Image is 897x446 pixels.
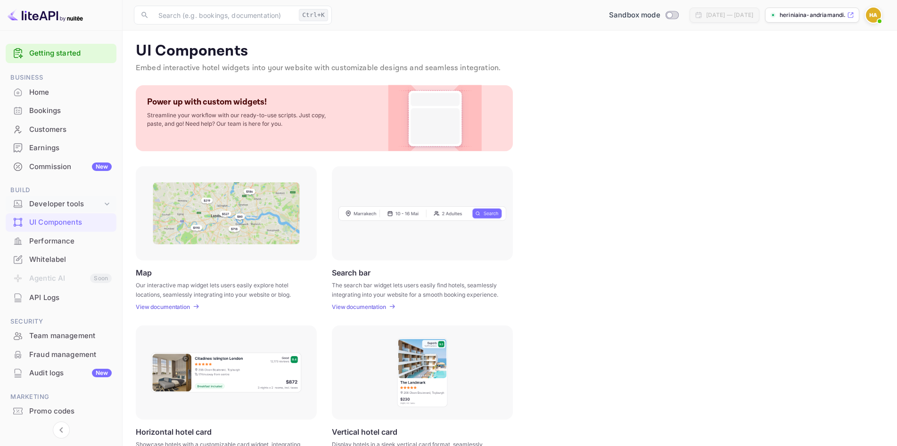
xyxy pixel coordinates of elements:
[332,303,386,310] p: View documentation
[29,292,112,303] div: API Logs
[6,402,116,420] a: Promo codes
[6,185,116,195] span: Build
[6,213,116,231] a: UI Components
[136,281,305,298] p: Our interactive map widget lets users easily explore hotel locations, seamlessly integrating into...
[6,392,116,402] span: Marketing
[150,352,302,393] img: Horizontal hotel card Frame
[29,254,112,265] div: Whitelabel
[332,427,397,436] p: Vertical hotel card
[29,368,112,379] div: Audit logs
[396,337,448,408] img: Vertical hotel card Frame
[6,83,116,101] a: Home
[706,11,753,19] div: [DATE] — [DATE]
[136,63,884,74] p: Embed interactive hotel widgets into your website with customizable designs and seamless integrat...
[8,8,83,23] img: LiteAPI logo
[29,199,102,210] div: Developer tools
[397,85,473,151] img: Custom Widget PNG
[147,97,267,107] p: Power up with custom widgets!
[6,83,116,102] div: Home
[780,11,845,19] p: heriniaina-andriamandi...
[136,303,190,310] p: View documentation
[299,9,328,21] div: Ctrl+K
[29,162,112,172] div: Commission
[866,8,881,23] img: HERINIAINA Andriamandimby
[29,217,112,228] div: UI Components
[6,73,116,83] span: Business
[6,316,116,327] span: Security
[53,422,70,438] button: Collapse navigation
[6,196,116,212] div: Developer tools
[332,303,389,310] a: View documentation
[6,232,116,250] a: Performance
[6,327,116,345] div: Team management
[6,251,116,269] div: Whitelabel
[29,87,112,98] div: Home
[6,102,116,120] div: Bookings
[6,158,116,176] div: CommissionNew
[153,6,295,24] input: Search (e.g. bookings, documentation)
[29,48,112,59] a: Getting started
[6,121,116,138] a: Customers
[136,427,212,436] p: Horizontal hotel card
[29,349,112,360] div: Fraud management
[332,268,370,277] p: Search bar
[29,236,112,247] div: Performance
[6,364,116,382] div: Audit logsNew
[92,369,112,377] div: New
[605,10,682,21] div: Switch to Production mode
[609,10,660,21] span: Sandbox mode
[6,213,116,232] div: UI Components
[147,111,336,128] p: Streamline your workflow with our ready-to-use scripts. Just copy, paste, and go! Need help? Our ...
[92,162,112,171] div: New
[29,406,112,417] div: Promo codes
[136,42,884,61] p: UI Components
[136,303,193,310] a: View documentation
[136,268,152,277] p: Map
[6,364,116,381] a: Audit logsNew
[6,158,116,175] a: CommissionNew
[6,327,116,344] a: Team management
[29,124,112,135] div: Customers
[29,331,112,341] div: Team management
[6,44,116,63] div: Getting started
[6,346,116,364] div: Fraud management
[6,139,116,156] a: Earnings
[153,182,300,244] img: Map Frame
[6,232,116,251] div: Performance
[6,346,116,363] a: Fraud management
[6,402,116,421] div: Promo codes
[6,121,116,139] div: Customers
[6,102,116,119] a: Bookings
[29,105,112,116] div: Bookings
[332,281,501,298] p: The search bar widget lets users easily find hotels, seamlessly integrating into your website for...
[338,206,506,221] img: Search Frame
[29,143,112,154] div: Earnings
[6,289,116,307] div: API Logs
[6,251,116,268] a: Whitelabel
[6,289,116,306] a: API Logs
